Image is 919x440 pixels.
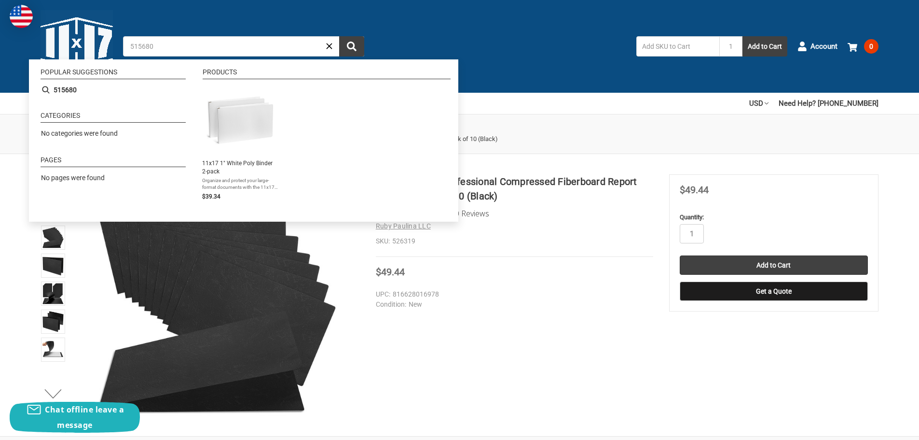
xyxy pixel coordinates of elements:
a: Account [797,34,837,59]
img: 11" x17" Premium Fiberboard Report Protection | Metal Fastener Securing System | Sophisticated Pa... [96,174,337,416]
img: 11" x17" Premium Fiberboard Report Protection | Metal Fastener Securing System | Sophisticated Pa... [42,227,64,248]
img: 11x17.com [41,10,113,83]
img: Durable 11x17 Professional Compressed Fiberboard Report Covers – Pack of 10 (Black) [42,339,64,360]
span: No pages were found [41,174,105,182]
span: Organize and protect your large-format documents with the 11x17 1" White Poly Binder. Designed fo... [202,177,278,191]
button: Add to Cart [742,36,787,57]
a: Close [324,41,334,51]
li: Popular suggestions [41,69,186,79]
a: 0 [848,34,878,59]
img: Durable 11x17 Professional Compressed Fiberboard Report Covers – Pack of 10 (Black) [42,311,64,332]
li: 515680 [37,81,190,99]
button: Get a Quote [680,282,868,301]
span: Account [810,41,837,52]
li: 11x17 1" White Poly Binder 2-pack [198,81,282,205]
button: Chat offline leave a message [10,402,140,433]
img: Stack of 11x17 black report covers displayed on a wooden desk in a modern office setting. [42,283,64,304]
a: Ruby Paulina LLC [376,222,431,230]
img: 11x17 1" White Poly Binder 2-pack [205,85,275,155]
img: Durable 11x17 Professional Compressed Fiberboard Report Covers – Pack of 10 (Black) [42,255,64,276]
span: $49.44 [680,184,709,196]
li: Pages [41,156,186,167]
a: 11x17 1" White Poly Binder 2-pack11x17 1" White Poly Binder 2-packOrganize and protect your large... [202,85,278,201]
span: 0 [864,39,878,54]
dt: UPC: [376,289,390,299]
input: Add to Cart [680,255,868,275]
dd: 816628016978 [376,289,649,299]
li: Products [203,69,451,79]
span: 11x17 1" White Poly Binder 2-pack [202,159,278,176]
span: $39.34 [202,193,220,200]
div: Instant Search Results [29,59,458,222]
input: Add SKU to Cart [636,36,719,57]
li: Categories [41,112,186,123]
dt: SKU: [376,236,390,246]
dt: Condition: [376,299,406,310]
span: Chat offline leave a message [45,404,124,430]
input: Search by keyword, brand or SKU [123,36,364,57]
span: $49.44 [376,266,405,278]
span: No categories were found [41,129,118,137]
img: duty and tax information for United States [10,5,33,28]
a: USD [749,93,768,114]
span: 0 Reviews [455,206,489,220]
h1: Durable 11x17 Professional Compressed Fiberboard Report Covers – Pack of 10 (Black) [376,174,653,203]
label: Quantity: [680,213,868,222]
dd: New [376,299,649,310]
a: Need Help? [PHONE_NUMBER] [779,93,878,114]
button: Next [39,384,68,403]
dd: 526319 [376,236,653,246]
